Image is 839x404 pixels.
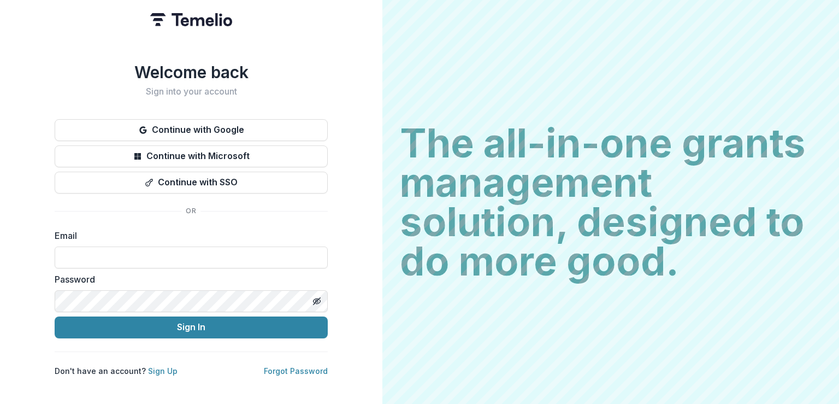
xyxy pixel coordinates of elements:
a: Sign Up [148,366,178,376]
h2: Sign into your account [55,86,328,97]
button: Toggle password visibility [308,292,326,310]
button: Continue with Google [55,119,328,141]
img: Temelio [150,13,232,26]
label: Password [55,273,321,286]
button: Continue with Microsoft [55,145,328,167]
a: Forgot Password [264,366,328,376]
label: Email [55,229,321,242]
p: Don't have an account? [55,365,178,377]
button: Sign In [55,317,328,338]
h1: Welcome back [55,62,328,82]
button: Continue with SSO [55,172,328,194]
